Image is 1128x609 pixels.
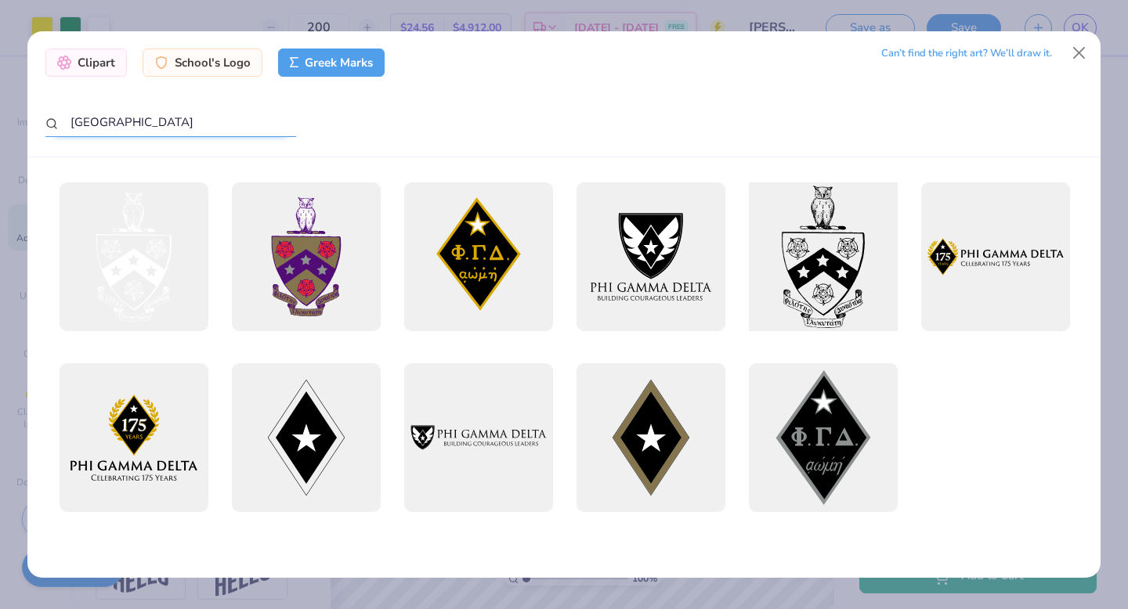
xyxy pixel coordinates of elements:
input: Search by name [45,108,296,137]
div: Greek Marks [278,49,385,77]
div: Can’t find the right art? We’ll draw it. [881,40,1052,67]
button: Close [1065,38,1094,68]
div: School's Logo [143,49,262,77]
div: Clipart [45,49,127,77]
